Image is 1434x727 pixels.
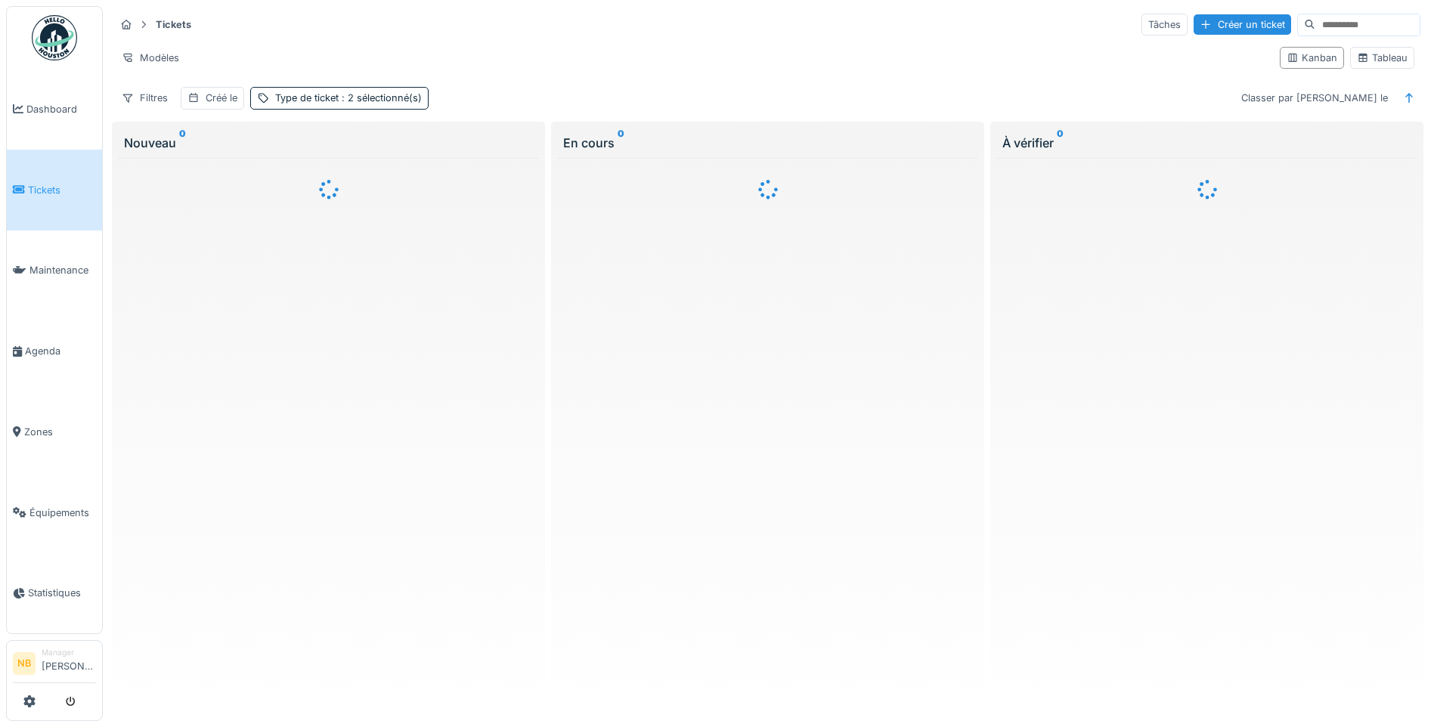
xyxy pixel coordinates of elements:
[7,553,102,634] a: Statistiques
[7,150,102,230] a: Tickets
[13,652,36,675] li: NB
[7,311,102,391] a: Agenda
[1141,14,1188,36] div: Tâches
[7,69,102,150] a: Dashboard
[26,102,96,116] span: Dashboard
[1234,87,1395,109] div: Classer par [PERSON_NAME] le
[13,647,96,683] a: NB Manager[PERSON_NAME]
[618,134,624,152] sup: 0
[206,91,237,105] div: Créé le
[24,425,96,439] span: Zones
[1002,134,1411,152] div: À vérifier
[150,17,197,32] strong: Tickets
[563,134,972,152] div: En cours
[7,472,102,553] a: Équipements
[42,647,96,658] div: Manager
[124,134,533,152] div: Nouveau
[28,586,96,600] span: Statistiques
[29,506,96,520] span: Équipements
[339,92,422,104] span: : 2 sélectionné(s)
[42,647,96,679] li: [PERSON_NAME]
[7,230,102,311] a: Maintenance
[32,15,77,60] img: Badge_color-CXgf-gQk.svg
[1194,14,1291,35] div: Créer un ticket
[115,47,186,69] div: Modèles
[7,391,102,472] a: Zones
[1057,134,1064,152] sup: 0
[1357,51,1408,65] div: Tableau
[179,134,186,152] sup: 0
[1287,51,1337,65] div: Kanban
[275,91,422,105] div: Type de ticket
[25,344,96,358] span: Agenda
[115,87,175,109] div: Filtres
[29,263,96,277] span: Maintenance
[28,183,96,197] span: Tickets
